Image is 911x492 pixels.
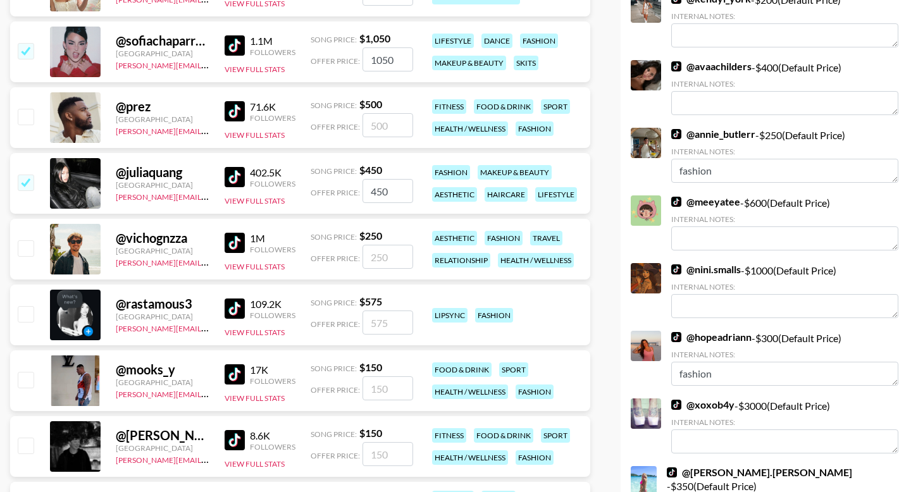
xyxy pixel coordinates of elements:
[225,262,285,271] button: View Full Stats
[530,231,562,245] div: travel
[116,114,209,124] div: [GEOGRAPHIC_DATA]
[671,332,681,342] img: TikTok
[311,232,357,242] span: Song Price:
[359,427,382,439] strong: $ 150
[485,187,528,202] div: haircare
[520,34,558,48] div: fashion
[311,319,360,329] span: Offer Price:
[432,253,490,268] div: relationship
[116,427,209,443] div: @ [PERSON_NAME].jovenin
[516,384,554,399] div: fashion
[250,166,295,179] div: 402.5K
[363,376,413,400] input: 150
[311,364,357,373] span: Song Price:
[250,101,295,113] div: 71.6K
[671,79,898,89] div: Internal Notes:
[671,331,752,343] a: @hopeadriann
[474,99,533,114] div: food & drink
[116,49,209,58] div: [GEOGRAPHIC_DATA]
[667,467,677,477] img: TikTok
[116,58,303,70] a: [PERSON_NAME][EMAIL_ADDRESS][DOMAIN_NAME]
[116,312,209,321] div: [GEOGRAPHIC_DATA]
[541,428,570,443] div: sport
[498,253,574,268] div: health / wellness
[432,121,508,136] div: health / wellness
[116,164,209,180] div: @ juliaquang
[432,165,470,180] div: fashion
[432,450,508,465] div: health / wellness
[432,362,492,377] div: food & drink
[116,362,209,378] div: @ mooks_y
[225,65,285,74] button: View Full Stats
[116,387,303,399] a: [PERSON_NAME][EMAIL_ADDRESS][DOMAIN_NAME]
[250,298,295,311] div: 109.2K
[671,11,898,21] div: Internal Notes:
[481,34,512,48] div: dance
[363,179,413,203] input: 450
[671,197,681,207] img: TikTok
[363,442,413,466] input: 150
[116,255,303,268] a: [PERSON_NAME][EMAIL_ADDRESS][DOMAIN_NAME]
[225,101,245,121] img: TikTok
[250,179,295,188] div: Followers
[671,61,681,71] img: TikTok
[359,164,382,176] strong: $ 450
[116,453,303,465] a: [PERSON_NAME][EMAIL_ADDRESS][DOMAIN_NAME]
[432,56,506,70] div: makeup & beauty
[671,263,898,318] div: - $ 1000 (Default Price)
[250,429,295,442] div: 8.6K
[311,101,357,110] span: Song Price:
[225,459,285,469] button: View Full Stats
[225,35,245,56] img: TikTok
[671,128,755,140] a: @annie_butlerr
[363,113,413,137] input: 500
[671,263,741,276] a: @nini.smalls
[116,124,303,136] a: [PERSON_NAME][EMAIL_ADDRESS][DOMAIN_NAME]
[311,451,360,460] span: Offer Price:
[225,196,285,206] button: View Full Stats
[432,231,477,245] div: aesthetic
[671,362,898,386] textarea: fashion
[116,378,209,387] div: [GEOGRAPHIC_DATA]
[225,430,245,450] img: TikTok
[671,350,898,359] div: Internal Notes:
[432,187,477,202] div: aesthetic
[671,128,898,183] div: - $ 250 (Default Price)
[250,442,295,452] div: Followers
[250,311,295,320] div: Followers
[225,328,285,337] button: View Full Stats
[432,428,466,443] div: fitness
[514,56,538,70] div: skits
[311,254,360,263] span: Offer Price:
[671,417,898,427] div: Internal Notes:
[116,443,209,453] div: [GEOGRAPHIC_DATA]
[311,56,360,66] span: Offer Price:
[363,47,413,71] input: 1,050
[671,195,898,250] div: - $ 600 (Default Price)
[311,35,357,44] span: Song Price:
[311,298,357,307] span: Song Price:
[250,47,295,57] div: Followers
[311,188,360,197] span: Offer Price:
[671,60,898,115] div: - $ 400 (Default Price)
[311,166,357,176] span: Song Price:
[116,296,209,312] div: @ rastamous3
[116,321,303,333] a: [PERSON_NAME][EMAIL_ADDRESS][DOMAIN_NAME]
[359,361,382,373] strong: $ 150
[363,245,413,269] input: 250
[516,121,554,136] div: fashion
[541,99,570,114] div: sport
[474,428,533,443] div: food & drink
[225,298,245,319] img: TikTok
[671,282,898,292] div: Internal Notes:
[671,398,734,411] a: @xoxob4y
[432,308,468,323] div: lipsync
[311,429,357,439] span: Song Price:
[225,130,285,140] button: View Full Stats
[671,398,898,453] div: - $ 3000 (Default Price)
[359,32,390,44] strong: $ 1,050
[116,230,209,246] div: @ vichognzza
[225,393,285,403] button: View Full Stats
[359,295,382,307] strong: $ 575
[116,190,303,202] a: [PERSON_NAME][EMAIL_ADDRESS][DOMAIN_NAME]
